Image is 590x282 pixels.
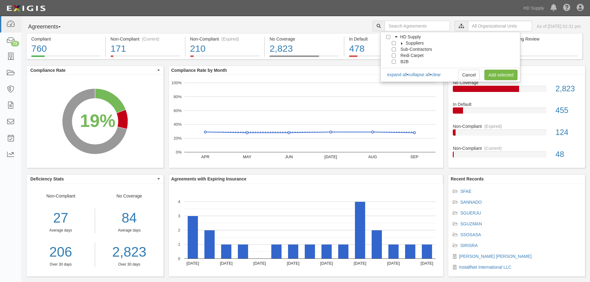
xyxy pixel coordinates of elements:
[178,256,180,261] text: 0
[26,55,105,60] a: Compliant760
[508,42,578,55] div: 76
[504,55,583,60] a: Pending Review76
[27,208,95,228] div: 27
[100,208,159,228] div: 84
[31,42,101,55] div: 760
[460,221,482,226] a: SGUZMAN
[30,176,156,182] span: Deficiency Stats
[320,261,333,266] text: [DATE]
[349,36,419,42] div: In Default
[551,105,585,116] div: 455
[11,41,19,46] div: 73
[142,36,159,42] div: (Current)
[460,200,482,205] a: SANNADO
[400,34,421,39] span: HD Supply
[287,261,299,266] text: [DATE]
[190,42,260,55] div: 210
[221,36,239,42] div: (Expired)
[400,53,424,58] span: Redi Carpet
[27,228,95,233] div: Average days
[448,80,585,86] div: No Coverage
[368,154,377,159] text: AUG
[201,154,209,159] text: APR
[100,242,159,262] a: 2,823
[220,261,233,266] text: [DATE]
[27,262,95,267] div: Over 30 days
[173,136,181,141] text: 20%
[171,176,247,181] b: Agreements with Expiring Insurance
[453,101,580,123] a: In Default455
[173,94,181,99] text: 80%
[453,145,580,163] a: Non-Compliant(Current)48
[520,2,547,14] a: HD Supply
[453,123,580,145] a: Non-Compliant(Expired)124
[269,36,339,42] div: No Coverage
[387,72,441,78] div: • •
[448,123,585,129] div: Non-Compliant
[421,261,433,266] text: [DATE]
[171,80,182,85] text: 100%
[344,55,423,60] a: In Default478
[400,47,432,52] span: Sub-Contractors
[173,122,181,127] text: 40%
[26,21,73,33] button: Agreements
[387,261,400,266] text: [DATE]
[484,123,502,129] div: (Expired)
[178,199,180,204] text: 4
[100,262,159,267] div: Over 30 days
[243,154,251,159] text: MAY
[451,176,484,181] b: Recent Records
[551,127,585,138] div: 124
[27,193,95,267] div: Non-Compliant
[173,108,181,113] text: 60%
[349,42,419,55] div: 478
[400,59,409,64] span: B2B
[484,70,518,80] a: Add selected
[5,3,47,14] img: logo-5460c22ac91f19d4615b14bd174203de0afe785f0fc80cf4dbbc73dc1793850b.png
[111,42,180,55] div: 171
[460,232,481,237] a: SSOSASA
[265,55,344,60] a: No Coverage2,823
[190,36,260,42] div: Non-Compliant (Expired)
[508,36,578,42] div: Pending Review
[31,36,101,42] div: Compliant
[178,228,180,232] text: 2
[354,261,366,266] text: [DATE]
[27,242,95,262] div: 206
[458,70,480,80] a: Cancel
[169,75,443,168] svg: A chart.
[448,101,585,107] div: In Default
[100,228,159,233] div: Average days
[169,184,443,276] svg: A chart.
[253,261,266,266] text: [DATE]
[551,149,585,160] div: 48
[385,21,450,31] input: Search Agreements
[178,214,180,218] text: 3
[431,72,441,77] a: clear
[111,36,180,42] div: Non-Compliant (Current)
[460,189,471,194] a: SFAE
[27,75,164,168] div: A chart.
[171,68,227,73] b: Compliance Rate by Month
[459,254,531,259] a: [PERSON_NAME] [PERSON_NAME]
[551,83,585,94] div: 2,823
[27,66,164,75] button: Compliance Rate
[269,42,339,55] div: 2,823
[409,72,430,77] a: collapse all
[563,4,570,12] i: Help Center - Complianz
[80,108,115,134] div: 19%
[468,21,532,31] input: All Organizational Units
[27,175,164,183] button: Deficiency Stats
[460,210,481,215] a: SGUERJU
[176,150,181,154] text: 0%
[106,55,185,60] a: Non-Compliant(Current)171
[484,145,502,151] div: (Current)
[406,41,424,46] span: Suppliers
[30,67,156,73] span: Compliance Rate
[178,242,180,247] text: 1
[186,55,264,60] a: Non-Compliant(Expired)210
[448,145,585,151] div: Non-Compliant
